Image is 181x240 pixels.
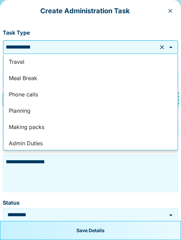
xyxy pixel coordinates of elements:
button: Open [166,210,176,220]
label: Status [3,199,178,207]
li: Making packs [3,119,178,135]
p: Create Administration Task [5,5,165,16]
li: Planning [3,103,178,119]
p: Task Duration [3,61,178,70]
p: Notes [3,143,178,152]
li: Travel [3,54,178,70]
button: Clear [157,42,167,52]
p: Task Type [3,29,178,37]
label: Title [3,113,178,121]
button: Close [166,42,176,52]
li: Admin Duties [3,135,178,152]
li: Phone calls [3,87,178,103]
li: Meal Break [3,70,178,87]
